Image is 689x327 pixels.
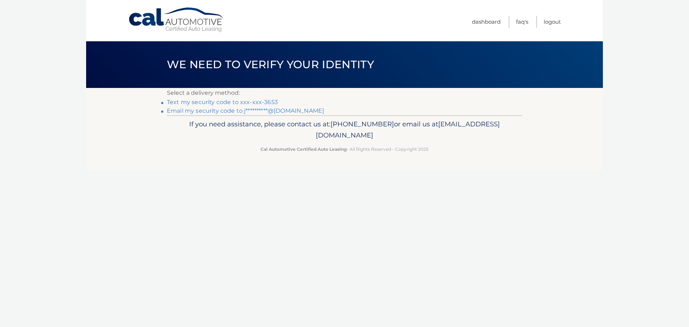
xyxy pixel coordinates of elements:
a: Cal Automotive [128,7,225,33]
span: We need to verify your identity [167,58,374,71]
span: [PHONE_NUMBER] [331,120,394,128]
p: - All Rights Reserved - Copyright 2025 [172,145,517,153]
a: Logout [544,16,561,28]
strong: Cal Automotive Certified Auto Leasing [261,146,347,152]
p: Select a delivery method: [167,88,522,98]
a: Text my security code to xxx-xxx-3653 [167,99,278,106]
a: Email my security code to j**********@[DOMAIN_NAME] [167,107,324,114]
a: Dashboard [472,16,501,28]
a: FAQ's [516,16,528,28]
p: If you need assistance, please contact us at: or email us at [172,118,517,141]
